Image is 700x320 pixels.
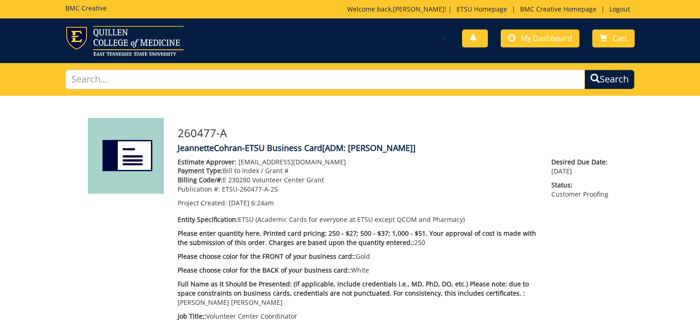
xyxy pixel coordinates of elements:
[551,157,612,167] span: Desired Due Date:
[178,175,223,184] span: Billing Code/#:
[551,180,612,199] p: Customer Proofing
[584,70,635,89] button: Search
[178,252,538,261] p: Gold
[229,198,274,207] span: [DATE] 6:24am
[178,166,223,175] span: Payment Type:
[178,144,613,153] h4: JeannetteCohran-ETSU Business Card
[88,118,164,194] img: Product featured image
[551,157,612,176] p: [DATE]
[65,26,184,56] img: ETSU logo
[178,157,237,166] span: Estimate Approver:
[178,215,538,224] p: ETSU (Academic Cards for everyone at ETSU except QCOM and Pharmacy)
[178,279,529,297] span: Full Name as it Should be Presented: (if applicable, include credentials i.e., MD, PhD, DO, etc.)...
[178,279,538,307] p: [PERSON_NAME] [PERSON_NAME]
[178,229,536,247] span: Please enter quantity here. Printed card pricing: 250 - $27; 500 - $37; 1,000 - $51. Your approva...
[551,180,612,190] span: Status:
[178,229,538,247] p: 250
[452,5,512,13] a: ETSU Homepage
[178,252,356,261] span: Please choose color for the FRONT of your business card::
[178,175,538,185] p: E 230280 Volunteer Center Grant
[222,185,278,193] span: ETSU-260477-A-25
[178,166,538,175] p: Bill to Index / Grant #
[178,266,538,275] p: White
[347,5,635,14] p: Welcome back, ! | | |
[322,142,416,153] span: [ADM: [PERSON_NAME]]
[501,29,579,47] a: My Dashboard
[178,215,238,224] span: Entity Specification:
[65,70,585,89] input: Search...
[178,127,613,139] h3: 260477-A
[613,33,627,43] span: Cart
[65,5,107,12] h5: BMC Creative
[605,5,635,13] a: Logout
[393,5,445,13] a: [PERSON_NAME]
[178,266,351,274] span: Please choose color for the BACK of your business card::
[178,185,220,193] span: Publication #:
[178,157,538,167] p: [EMAIL_ADDRESS][DOMAIN_NAME]
[592,29,635,47] a: Cart
[178,198,227,207] span: Project Created:
[515,5,601,13] a: BMC Creative Homepage
[521,33,572,43] span: My Dashboard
